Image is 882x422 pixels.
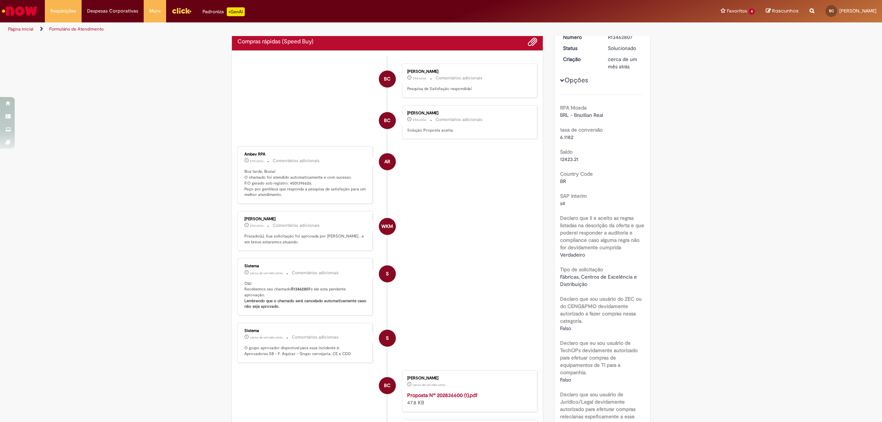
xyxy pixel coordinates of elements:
p: Boa tarde, Bruna! O chamado foi atendido automaticamente e com sucesso. P.O gerado sob registro: ... [244,169,367,198]
div: Ambev RPA [244,152,367,157]
span: Fábricas, Centros de Excelência e Distribuição [560,273,638,287]
span: Rascunhos [772,7,799,14]
div: Bruna Kelly De Castro Campos [379,71,396,87]
span: WKM [381,218,393,235]
b: Declaro que eu sou usuário de TechOPs devidamente autorizado para efetuar compras de equipamentos... [560,340,638,376]
div: Bruna Kelly De Castro Campos [379,112,396,129]
time: 29/08/2025 14:52:18 [413,383,445,387]
div: Bruna Kelly De Castro Campos [379,377,396,394]
b: Country Code [560,171,593,177]
span: BRL - Brazilian Real [560,112,603,118]
div: Sistema [244,264,367,268]
span: Falso [560,376,571,383]
span: Favoritos [727,7,747,15]
span: Verdadeiro [560,251,585,258]
ul: Trilhas de página [6,22,582,36]
div: Sistema [244,329,367,333]
span: More [149,7,161,15]
div: R13462807 [608,33,642,41]
b: RPA Moeda [560,104,587,111]
div: 47.8 KB [407,391,530,406]
div: [PERSON_NAME] [407,69,530,74]
span: [PERSON_NAME] [839,8,876,14]
a: Proposta Nº 202836600 (1).pdf [407,392,477,398]
time: 02/09/2025 11:02:42 [413,76,426,81]
div: 29/08/2025 14:52:33 [608,56,642,70]
dt: Status [557,44,603,52]
span: BC [829,8,834,13]
b: Saldo [560,149,573,155]
span: BC [384,70,391,88]
a: Rascunhos [766,8,799,15]
span: cerca de um mês atrás [413,383,445,387]
span: s4 [560,200,565,207]
span: 29d atrás [413,118,426,122]
small: Comentários adicionais [435,75,483,81]
span: Falso [560,325,571,332]
b: Declaro que sou usuário do ZEC ou do CENG&PMO devidamente autorizado a fazer compras nessa catego... [560,296,642,324]
small: Comentários adicionais [435,117,483,123]
p: Prezado(a), Sua solicitação foi aprovada por [PERSON_NAME] , e em breve estaremos atuando. [244,233,367,245]
span: 29d atrás [250,159,263,163]
div: System [379,330,396,347]
span: 12423.21 [560,156,578,162]
small: Comentários adicionais [292,270,339,276]
small: Comentários adicionais [292,334,339,340]
time: 29/08/2025 14:52:45 [250,271,283,275]
span: AR [384,153,390,171]
p: Solução Proposta aceita. [407,128,530,133]
button: Adicionar anexos [528,37,537,47]
b: taxa de conversão [560,126,603,133]
span: 29d atrás [250,223,263,228]
span: cerca de um mês atrás [250,335,283,340]
time: 02/09/2025 11:02:32 [413,118,426,122]
img: click_logo_yellow_360x200.png [172,5,191,16]
div: Solucionado [608,44,642,52]
p: Pesquisa de Satisfação respondida! [407,86,530,92]
div: Ambev RPA [379,153,396,170]
h2: Compras rápidas (Speed Buy) Histórico de tíquete [237,39,313,45]
b: Tipo de solicitação [560,266,603,273]
div: Padroniza [202,7,245,16]
span: BC [384,377,391,394]
span: Despesas Corporativas [87,7,138,15]
span: Requisições [50,7,76,15]
small: Comentários adicionais [273,158,320,164]
span: 6.1182 [560,134,573,140]
span: 29d atrás [413,76,426,81]
span: BC [384,112,391,129]
p: Olá! Recebemos seu chamado e ele esta pendente aprovação. [244,281,367,310]
time: 01/09/2025 13:02:47 [250,223,263,228]
b: SAP Interim [560,193,587,199]
span: BR [560,178,566,185]
img: ServiceNow [1,4,39,18]
span: 4 [749,8,755,15]
time: 29/08/2025 14:52:43 [250,335,283,340]
dt: Número [557,33,603,41]
span: S [386,265,389,283]
div: [PERSON_NAME] [407,376,530,380]
b: R13462807 [291,286,311,292]
a: Formulário de Atendimento [49,26,104,32]
div: William Kaio Maia [379,218,396,235]
b: Declaro que li e aceito as regras listadas na descrição da oferta e que poderei responder a audit... [560,215,644,251]
div: [PERSON_NAME] [244,217,367,221]
small: Comentários adicionais [273,222,320,229]
dt: Criação [557,56,603,63]
span: S [386,329,389,347]
p: +GenAi [227,7,245,16]
span: cerca de um mês atrás [250,271,283,275]
span: cerca de um mês atrás [608,56,637,70]
a: Página inicial [8,26,33,32]
time: 01/09/2025 15:46:24 [250,159,263,163]
b: Lembrando que o chamado será cancelado automaticamente caso não seja aprovado. [244,298,367,310]
time: 29/08/2025 14:52:33 [608,56,637,70]
p: O grupo aprovador disponível para esse incidente é: Aprovadores SB - F. Aquiraz - Grupo cervejari... [244,345,367,357]
div: System [379,265,396,282]
div: [PERSON_NAME] [407,111,530,115]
